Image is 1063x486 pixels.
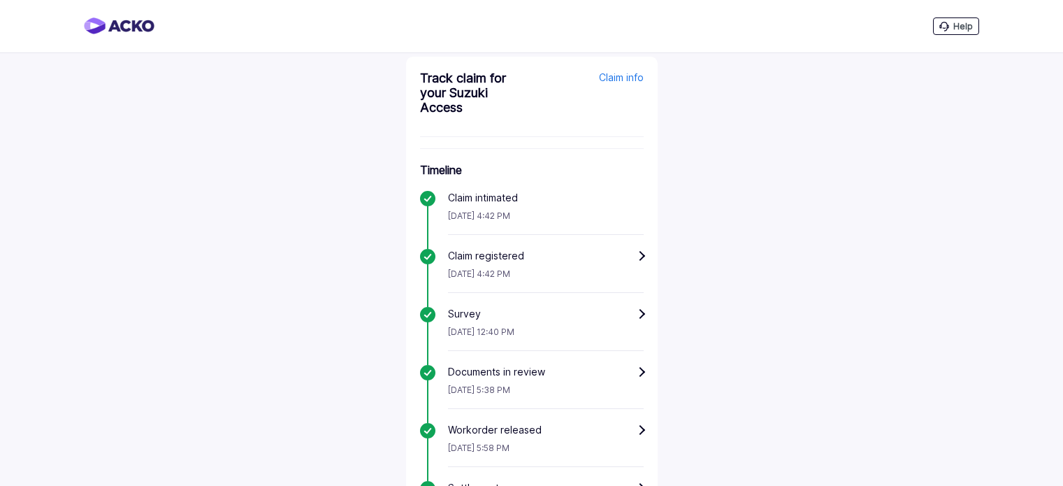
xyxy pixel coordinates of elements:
[420,163,644,177] h6: Timeline
[448,365,644,379] div: Documents in review
[448,205,644,235] div: [DATE] 4:42 PM
[448,423,644,437] div: Workorder released
[448,437,644,467] div: [DATE] 5:58 PM
[448,307,644,321] div: Survey
[953,21,973,31] span: Help
[535,71,644,125] div: Claim info
[448,321,644,351] div: [DATE] 12:40 PM
[84,17,154,34] img: horizontal-gradient.png
[448,191,644,205] div: Claim intimated
[448,263,644,293] div: [DATE] 4:42 PM
[448,249,644,263] div: Claim registered
[448,379,644,409] div: [DATE] 5:38 PM
[420,71,528,115] div: Track claim for your Suzuki Access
